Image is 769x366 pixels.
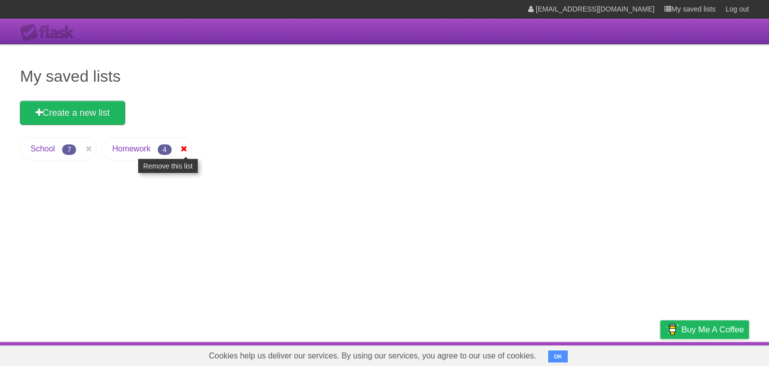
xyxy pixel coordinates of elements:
a: Buy me a coffee [660,320,749,339]
img: Buy me a coffee [665,321,679,338]
span: Cookies help us deliver our services. By using our services, you agree to our use of cookies. [199,346,546,366]
h1: My saved lists [20,64,749,88]
div: Flask [20,24,80,42]
span: 7 [62,144,76,155]
a: Terms [613,344,635,363]
button: OK [548,350,568,362]
a: About [527,344,548,363]
span: Buy me a coffee [681,321,744,338]
span: 4 [158,144,172,155]
a: Privacy [647,344,673,363]
a: Suggest a feature [686,344,749,363]
a: School [31,144,55,153]
a: Create a new list [20,101,125,125]
a: Homework [112,144,150,153]
a: Developers [560,344,601,363]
